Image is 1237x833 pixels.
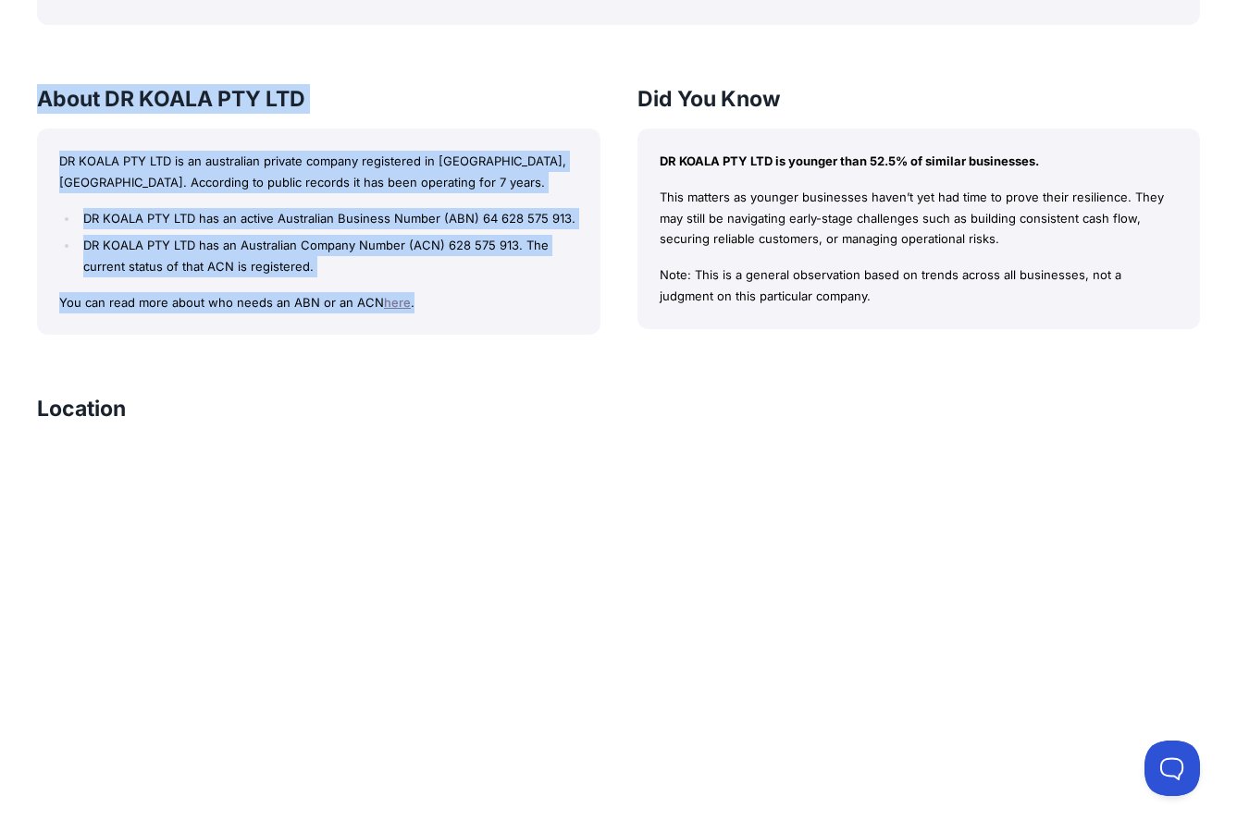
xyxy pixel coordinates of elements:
[637,84,1201,114] h3: Did You Know
[1144,741,1200,796] iframe: Toggle Customer Support
[79,208,577,229] li: DR KOALA PTY LTD has an active Australian Business Number (ABN) 64 628 575 913.
[384,295,411,310] a: here
[660,151,1179,172] p: DR KOALA PTY LTD is younger than 52.5% of similar businesses.
[660,264,1179,307] p: Note: This is a general observation based on trends across all businesses, not a judgment on this...
[660,187,1179,250] p: This matters as younger businesses haven’t yet had time to prove their resilience. They may still...
[37,84,600,114] h3: About DR KOALA PTY LTD
[79,235,577,277] li: DR KOALA PTY LTD has an Australian Company Number (ACN) 628 575 913. The current status of that A...
[37,394,126,423] h3: Location
[59,292,578,313] p: You can read more about who needs an ABN or an ACN .
[59,151,578,193] p: DR KOALA PTY LTD is an australian private company registered in [GEOGRAPHIC_DATA], [GEOGRAPHIC_DA...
